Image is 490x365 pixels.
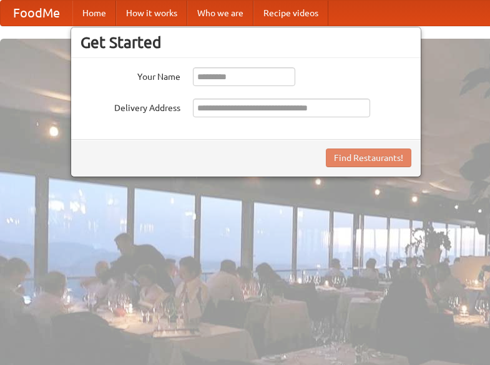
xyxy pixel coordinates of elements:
[116,1,187,26] a: How it works
[326,148,411,167] button: Find Restaurants!
[81,99,180,114] label: Delivery Address
[72,1,116,26] a: Home
[253,1,328,26] a: Recipe videos
[187,1,253,26] a: Who we are
[81,33,411,52] h3: Get Started
[1,1,72,26] a: FoodMe
[81,67,180,83] label: Your Name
